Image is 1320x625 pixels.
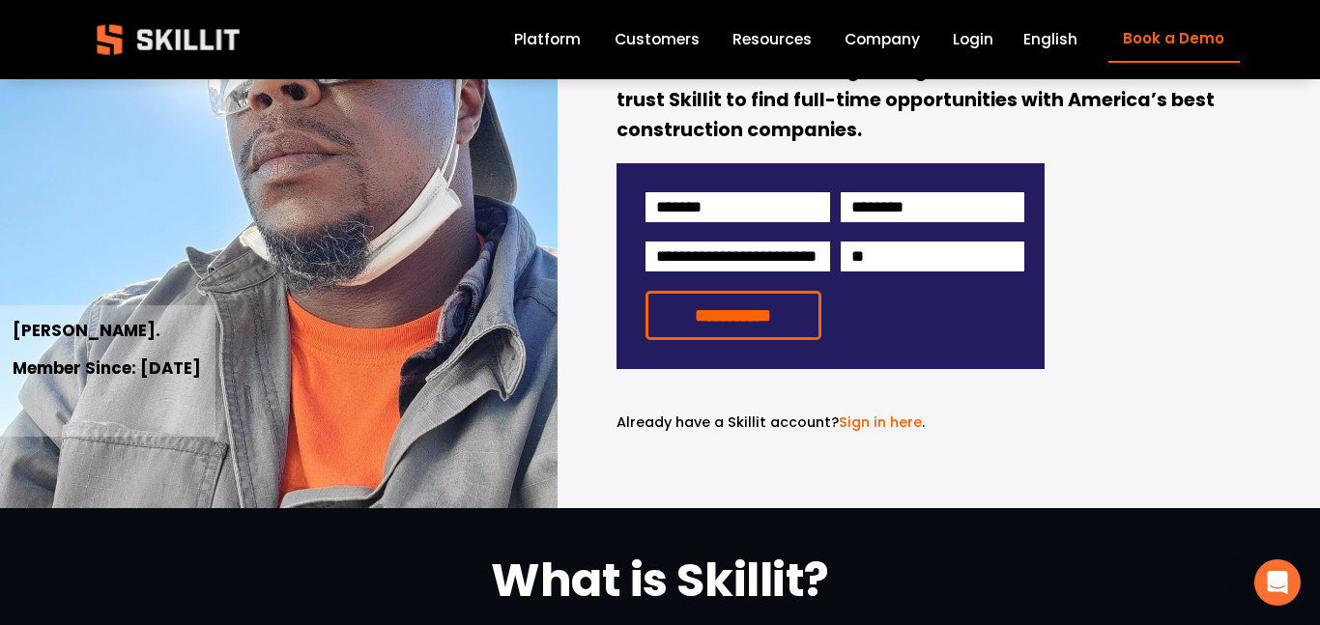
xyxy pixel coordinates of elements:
a: Customers [615,27,700,53]
strong: Join America’s fastest-growing database of craft workers who trust Skillit to find full-time oppo... [617,57,1238,142]
span: English [1023,28,1077,50]
span: Already have a Skillit account? [617,412,839,432]
a: Book a Demo [1108,15,1240,63]
span: Resources [732,28,812,50]
a: Login [953,27,993,53]
a: Platform [514,27,581,53]
strong: Member Since: [DATE] [13,356,201,380]
a: Sign in here [839,412,922,432]
a: Company [845,27,920,53]
img: Skillit [80,11,256,69]
div: language picker [1023,27,1077,53]
p: . [617,412,1045,434]
strong: What is Skillit? [491,548,828,612]
div: Open Intercom Messenger [1254,559,1301,606]
strong: [PERSON_NAME]. [13,319,160,342]
a: folder dropdown [732,27,812,53]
